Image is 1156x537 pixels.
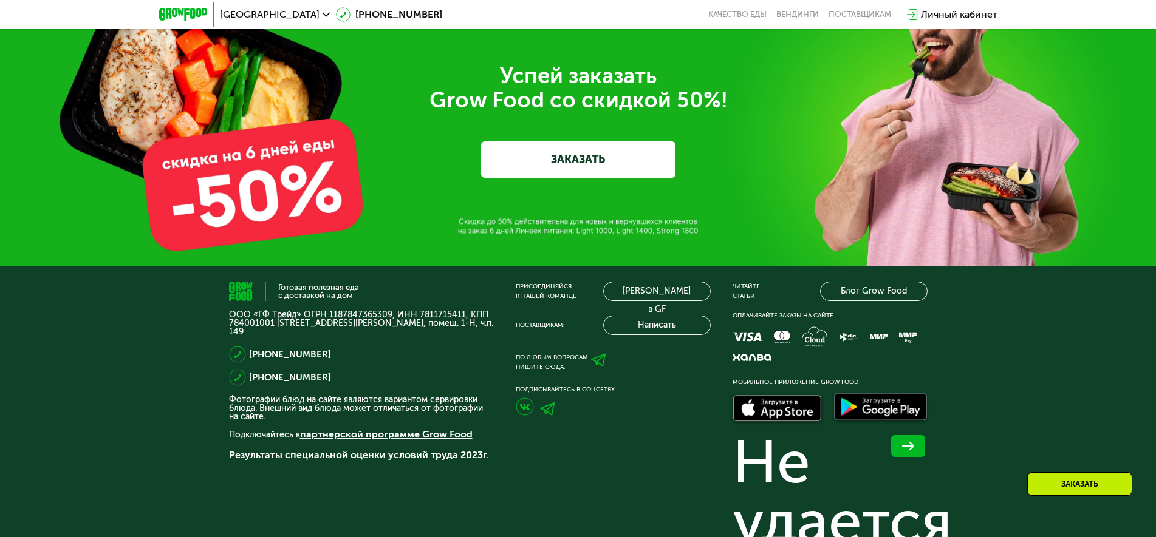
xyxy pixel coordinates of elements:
span: [GEOGRAPHIC_DATA] [220,10,320,19]
div: Читайте статьи [733,282,760,301]
a: [PHONE_NUMBER] [336,7,442,22]
p: Подключайтесь к [229,427,494,442]
div: Поставщикам: [516,320,564,330]
a: Результаты специальной оценки условий труда 2023г. [229,449,489,461]
div: Готовая полезная еда с доставкой на дом [278,283,359,299]
div: Подписывайтесь в соцсетях [516,385,711,394]
div: Оплачивайте заказы на сайте [733,311,928,320]
a: [PHONE_NUMBER] [249,370,331,385]
div: поставщикам [829,10,891,19]
a: Качество еды [708,10,767,19]
div: Заказать [1027,472,1132,496]
a: [PHONE_NUMBER] [249,347,331,362]
div: Успей заказать Grow Food со скидкой 50%! [238,64,918,112]
a: Вендинги [776,10,819,19]
a: партнерской программе Grow Food [300,428,473,440]
p: ООО «ГФ Трейд» ОГРН 1187847365309, ИНН 7811715411, КПП 784001001 [STREET_ADDRESS][PERSON_NAME], п... [229,311,494,336]
img: Доступно в Google Play [831,391,931,426]
button: Написать [603,316,711,335]
p: Фотографии блюд на сайте являются вариантом сервировки блюда. Внешний вид блюда может отличаться ... [229,396,494,421]
a: [PERSON_NAME] в GF [603,282,711,301]
div: По любым вопросам пишите сюда: [516,353,588,372]
div: Личный кабинет [921,7,997,22]
div: Мобильное приложение Grow Food [733,377,928,387]
div: Присоединяйся к нашей команде [516,282,576,301]
a: ЗАКАЗАТЬ [481,141,675,178]
a: Блог Grow Food [820,282,928,301]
